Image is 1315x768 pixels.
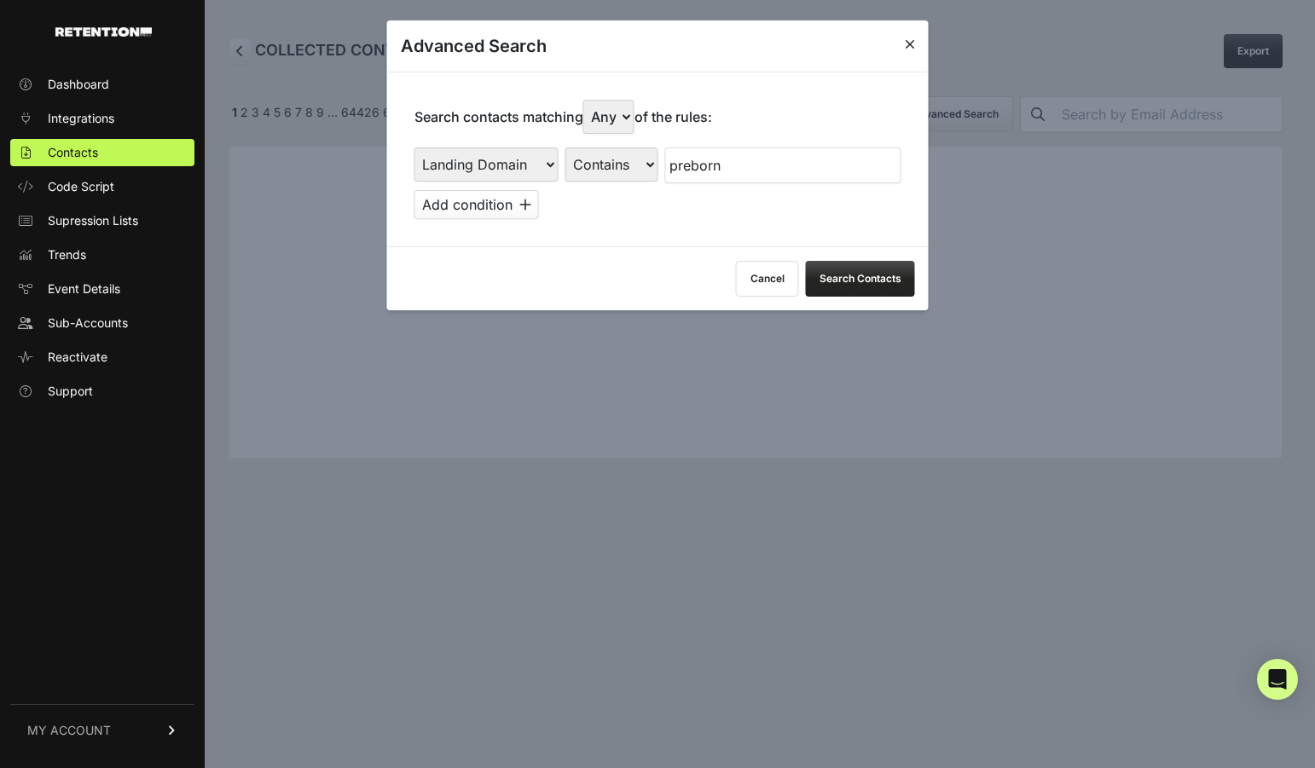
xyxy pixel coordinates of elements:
span: Dashboard [48,76,109,93]
a: Trends [10,241,194,269]
span: Sub-Accounts [48,315,128,332]
a: Integrations [10,105,194,132]
span: Trends [48,246,86,263]
a: Code Script [10,173,194,200]
a: Reactivate [10,344,194,371]
span: Support [48,383,93,400]
button: Search Contacts [806,261,915,297]
span: Supression Lists [48,212,138,229]
span: Integrations [48,110,114,127]
button: Cancel [736,261,799,297]
a: MY ACCOUNT [10,704,194,756]
a: Contacts [10,139,194,166]
span: Event Details [48,280,120,297]
span: Reactivate [48,349,107,366]
span: MY ACCOUNT [27,722,111,739]
div: Open Intercom Messenger [1257,659,1298,700]
a: Sub-Accounts [10,309,194,337]
span: Contacts [48,144,98,161]
h3: Advanced Search [401,34,547,58]
button: Add condition [414,190,539,219]
a: Support [10,378,194,405]
img: Retention.com [55,27,152,37]
a: Dashboard [10,71,194,98]
a: Event Details [10,275,194,303]
span: Code Script [48,178,114,195]
p: Search contacts matching of the rules: [414,100,712,134]
a: Supression Lists [10,207,194,234]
